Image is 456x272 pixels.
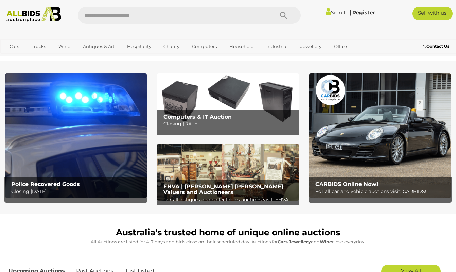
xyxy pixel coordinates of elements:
h1: Australia's trusted home of unique online auctions [8,228,448,237]
img: Computers & IT Auction [157,73,299,130]
p: All Auctions are listed for 4-7 days and bids close on their scheduled day. Auctions for , and cl... [8,238,448,246]
a: CARBIDS Online Now! CARBIDS Online Now! For all car and vehicle auctions visit: CARBIDS! [309,73,451,198]
a: Hospitality [123,41,156,52]
a: Sign In [326,9,349,16]
a: Office [330,41,351,52]
p: Closing [DATE] [11,187,144,196]
a: Jewellery [296,41,326,52]
strong: Wine [320,239,332,244]
a: Household [225,41,258,52]
a: Charity [159,41,184,52]
a: Cars [5,41,23,52]
b: Contact Us [423,44,449,49]
a: Sell with us [412,7,453,20]
a: Antiques & Art [78,41,119,52]
a: Police Recovered Goods Police Recovered Goods Closing [DATE] [5,73,147,198]
button: Search [267,7,301,24]
a: Trucks [27,41,50,52]
strong: Jewellery [289,239,311,244]
b: EHVA | [PERSON_NAME] [PERSON_NAME] Valuers and Auctioneers [163,183,283,196]
img: Police Recovered Goods [5,73,147,198]
a: EHVA | Evans Hastings Valuers and Auctioneers EHVA | [PERSON_NAME] [PERSON_NAME] Valuers and Auct... [157,144,299,201]
strong: Cars [278,239,288,244]
b: Computers & IT Auction [163,114,232,120]
a: Computers [188,41,221,52]
a: Register [352,9,375,16]
a: Wine [54,41,75,52]
a: Industrial [262,41,292,52]
a: [GEOGRAPHIC_DATA] [32,52,89,63]
a: Sports [5,52,28,63]
b: Police Recovered Goods [11,181,80,187]
img: EHVA | Evans Hastings Valuers and Auctioneers [157,144,299,201]
span: | [350,8,351,16]
a: Contact Us [423,42,451,50]
img: CARBIDS Online Now! [309,73,451,198]
p: Closing [DATE] [163,120,296,128]
img: Allbids.com.au [3,7,64,22]
p: For all antiques and collectables auctions visit: EHVA [163,195,296,204]
p: For all car and vehicle auctions visit: CARBIDS! [315,187,448,196]
a: Computers & IT Auction Computers & IT Auction Closing [DATE] [157,73,299,130]
b: CARBIDS Online Now! [315,181,378,187]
